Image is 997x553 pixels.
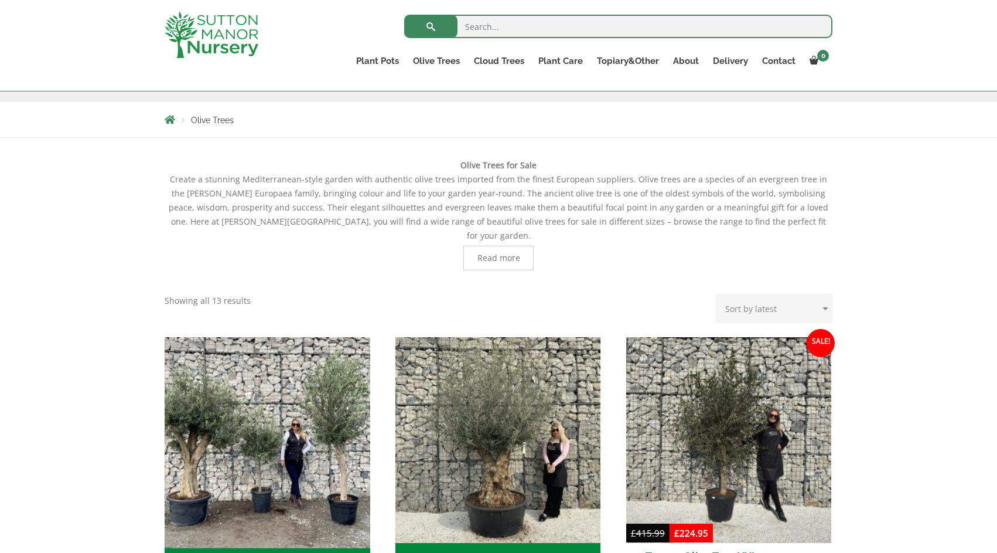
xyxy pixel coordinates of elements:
[460,160,537,171] b: Olive Trees for Sale
[807,329,835,357] span: Sale!
[159,332,375,548] img: Tuscan Olive Trees
[706,53,755,69] a: Delivery
[165,158,832,270] div: Create a stunning Mediterranean-style garden with authentic olive trees imported from the finest ...
[165,115,832,124] nav: Breadcrumbs
[716,294,832,323] select: Shop order
[817,50,829,62] span: 0
[467,53,531,69] a: Cloud Trees
[406,53,467,69] a: Olive Trees
[477,254,520,262] span: Read more
[755,53,803,69] a: Contact
[803,53,832,69] a: 0
[674,527,680,539] span: £
[191,116,234,125] span: Olive Trees
[165,12,258,58] img: logo
[626,337,832,543] img: Tuscan Olive Tree XXL 1.90 - 2.40
[349,53,406,69] a: Plant Pots
[165,294,251,308] p: Showing all 13 results
[666,53,706,69] a: About
[395,337,601,543] img: All Gnarled Olive Trees
[674,527,708,539] bdi: 224.95
[631,527,636,539] span: £
[590,53,666,69] a: Topiary&Other
[531,53,590,69] a: Plant Care
[404,15,832,38] input: Search...
[631,527,665,539] bdi: 415.99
